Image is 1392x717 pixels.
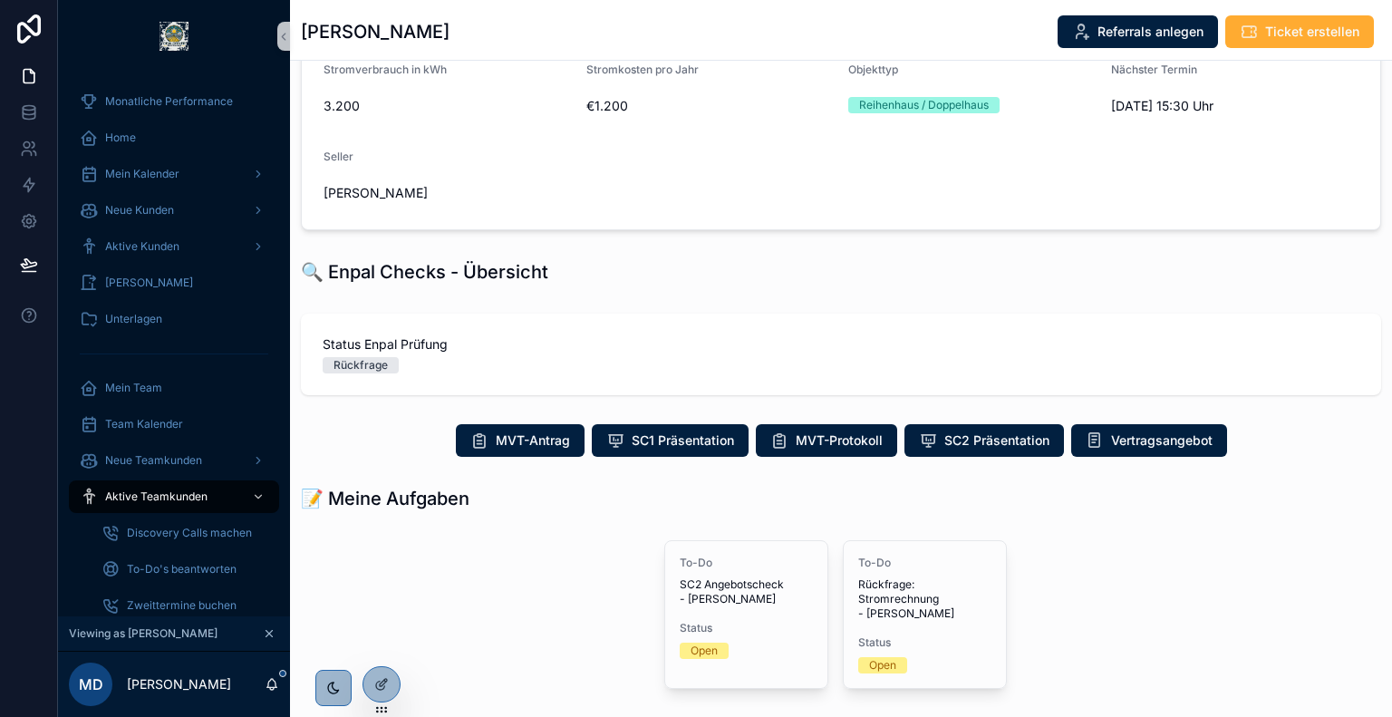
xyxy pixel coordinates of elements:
div: Reihenhaus / Doppelhaus [859,97,989,113]
a: To-DoRückfrage: Stromrechnung - [PERSON_NAME]StatusOpen [843,540,1007,689]
a: Home [69,121,279,154]
span: [DATE] 15:30 Uhr [1111,97,1359,115]
a: Team Kalender [69,408,279,441]
a: Aktive Kunden [69,230,279,263]
span: SC1 Präsentation [632,431,734,450]
p: [PERSON_NAME] [127,675,231,693]
a: Mein Team [69,372,279,404]
div: Rückfrage [333,357,388,373]
span: Status [858,635,991,650]
span: €1.200 [586,97,835,115]
span: Unterlagen [105,312,162,326]
span: SC2 Angebotscheck - [PERSON_NAME] [680,577,813,606]
span: Status Enpal Prüfung [323,335,1359,354]
span: Zweittermine buchen [127,598,237,613]
button: Ticket erstellen [1225,15,1374,48]
a: Neue Kunden [69,194,279,227]
span: Team Kalender [105,417,183,431]
button: SC2 Präsentation [904,424,1064,457]
a: To-Do's beantworten [91,553,279,586]
span: Mein Kalender [105,167,179,181]
h1: 🔍 Enpal Checks - Übersicht [301,259,548,285]
span: Ticket erstellen [1265,23,1359,41]
span: MVT-Antrag [496,431,570,450]
span: Status [680,621,813,635]
img: App logo [159,22,188,51]
span: MVT-Protokoll [796,431,883,450]
a: Aktive Teamkunden [69,480,279,513]
a: To-DoSC2 Angebotscheck - [PERSON_NAME]StatusOpen [664,540,828,689]
a: Monatliche Performance [69,85,279,118]
div: scrollable content [58,73,290,616]
span: To-Do [680,556,813,570]
a: Mein Kalender [69,158,279,190]
button: MVT-Antrag [456,424,585,457]
span: Monatliche Performance [105,94,233,109]
a: Unterlagen [69,303,279,335]
span: Aktive Kunden [105,239,179,254]
h1: 📝 Meine Aufgaben [301,486,469,511]
button: Vertragsangebot [1071,424,1227,457]
a: Neue Teamkunden [69,444,279,477]
span: Viewing as [PERSON_NAME] [69,626,217,641]
span: Nächster Termin [1111,63,1197,76]
h1: [PERSON_NAME] [301,19,449,44]
span: Home [105,131,136,145]
button: Referrals anlegen [1058,15,1218,48]
span: To-Do's beantworten [127,562,237,577]
span: Mein Team [105,381,162,395]
span: To-Do [858,556,991,570]
span: Stromkosten pro Jahr [586,63,699,76]
span: [PERSON_NAME] [105,276,193,290]
a: [PERSON_NAME] [69,266,279,299]
span: Neue Teamkunden [105,453,202,468]
span: Stromverbrauch in kWh [324,63,447,76]
span: Rückfrage: Stromrechnung - [PERSON_NAME] [858,577,991,621]
span: Referrals anlegen [1097,23,1203,41]
a: Discovery Calls machen [91,517,279,549]
span: Seller [324,150,353,163]
span: [PERSON_NAME] [324,184,572,202]
span: MD [79,673,103,695]
a: Zweittermine buchen [91,589,279,622]
span: Vertragsangebot [1111,431,1213,450]
button: SC1 Präsentation [592,424,749,457]
span: SC2 Präsentation [944,431,1049,450]
span: 3.200 [324,97,572,115]
div: Open [869,657,896,673]
span: Discovery Calls machen [127,526,252,540]
span: Aktive Teamkunden [105,489,208,504]
button: MVT-Protokoll [756,424,897,457]
div: Open [691,643,718,659]
span: Neue Kunden [105,203,174,218]
span: Objekttyp [848,63,898,76]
